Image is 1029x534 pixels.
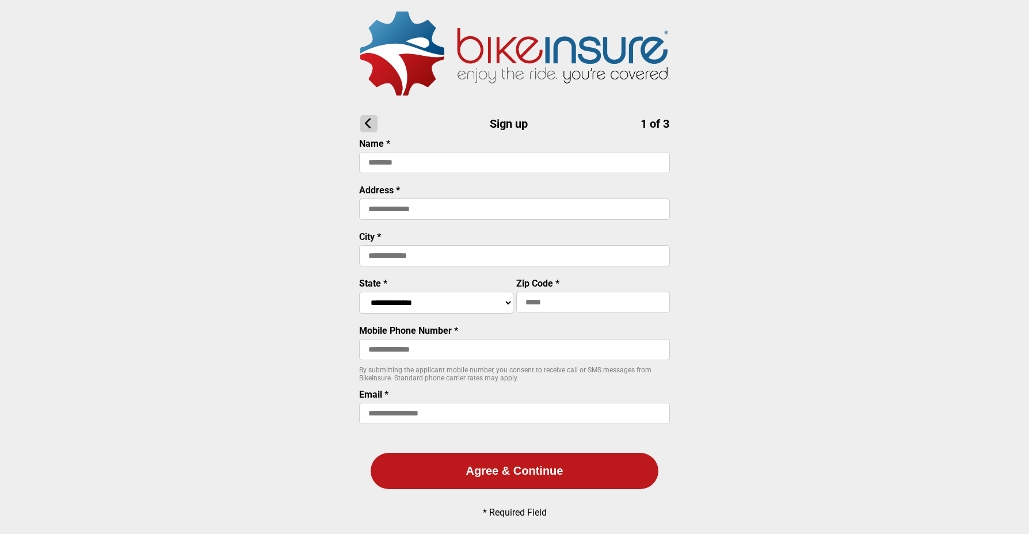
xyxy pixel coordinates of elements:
label: Name * [359,138,390,149]
label: Address * [359,185,400,196]
p: * Required Field [483,507,547,518]
label: Mobile Phone Number * [359,325,458,336]
button: Agree & Continue [371,453,658,489]
p: By submitting the applicant mobile number, you consent to receive call or SMS messages from BikeI... [359,366,670,382]
h1: Sign up [360,115,669,132]
label: Zip Code * [516,278,559,289]
label: Email * [359,389,388,400]
label: State * [359,278,387,289]
span: 1 of 3 [641,117,669,131]
label: City * [359,231,381,242]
